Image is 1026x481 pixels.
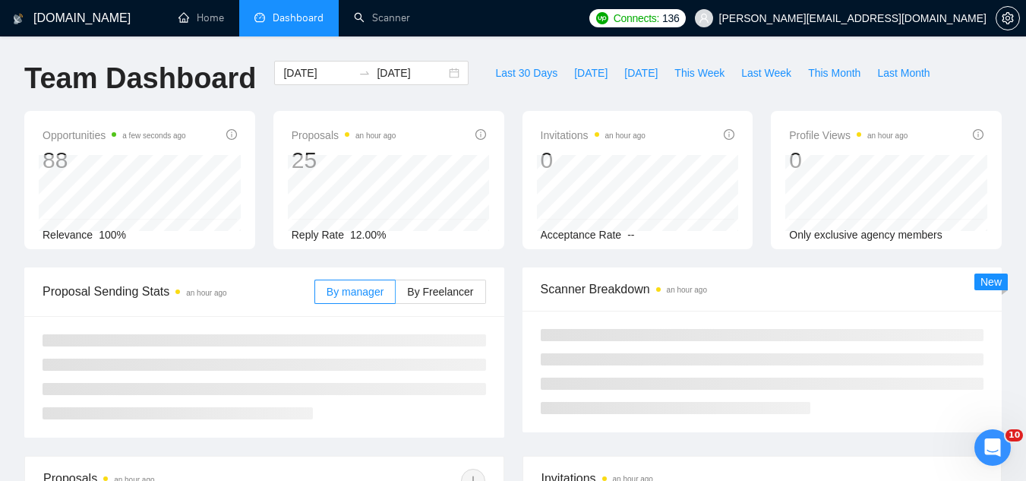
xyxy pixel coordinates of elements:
a: searchScanner [354,11,410,24]
img: logo [13,7,24,31]
span: Dashboard [273,11,324,24]
span: Last Week [741,65,791,81]
span: 10 [1005,429,1023,441]
button: Last Month [869,61,938,85]
span: info-circle [226,129,237,140]
span: dashboard [254,12,265,23]
time: an hour ago [355,131,396,140]
span: [DATE] [574,65,608,81]
a: setting [996,12,1020,24]
span: 100% [99,229,126,241]
time: a few seconds ago [122,131,185,140]
span: Proposals [292,126,396,144]
span: Proposal Sending Stats [43,282,314,301]
span: By Freelancer [407,286,473,298]
button: This Week [666,61,733,85]
span: Invitations [541,126,646,144]
span: By manager [327,286,384,298]
time: an hour ago [605,131,646,140]
span: 136 [662,10,679,27]
span: 12.00% [350,229,386,241]
input: End date [377,65,446,81]
time: an hour ago [186,289,226,297]
span: Scanner Breakdown [541,280,984,299]
span: Last 30 Days [495,65,557,81]
span: Opportunities [43,126,186,144]
span: info-circle [475,129,486,140]
span: Last Month [877,65,930,81]
button: [DATE] [616,61,666,85]
span: setting [996,12,1019,24]
button: Last 30 Days [487,61,566,85]
span: Reply Rate [292,229,344,241]
button: This Month [800,61,869,85]
span: swap-right [358,67,371,79]
time: an hour ago [867,131,908,140]
div: 0 [541,146,646,175]
span: Acceptance Rate [541,229,622,241]
span: [DATE] [624,65,658,81]
button: setting [996,6,1020,30]
span: Only exclusive agency members [789,229,942,241]
span: to [358,67,371,79]
div: 0 [789,146,908,175]
button: Last Week [733,61,800,85]
span: info-circle [973,129,983,140]
span: This Week [674,65,725,81]
span: New [980,276,1002,288]
iframe: Intercom live chat [974,429,1011,466]
img: upwork-logo.png [596,12,608,24]
div: 88 [43,146,186,175]
span: This Month [808,65,860,81]
div: 25 [292,146,396,175]
span: Relevance [43,229,93,241]
span: user [699,13,709,24]
span: -- [627,229,634,241]
span: info-circle [724,129,734,140]
span: Profile Views [789,126,908,144]
time: an hour ago [667,286,707,294]
a: homeHome [178,11,224,24]
h1: Team Dashboard [24,61,256,97]
span: Connects: [614,10,659,27]
button: [DATE] [566,61,616,85]
input: Start date [283,65,352,81]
